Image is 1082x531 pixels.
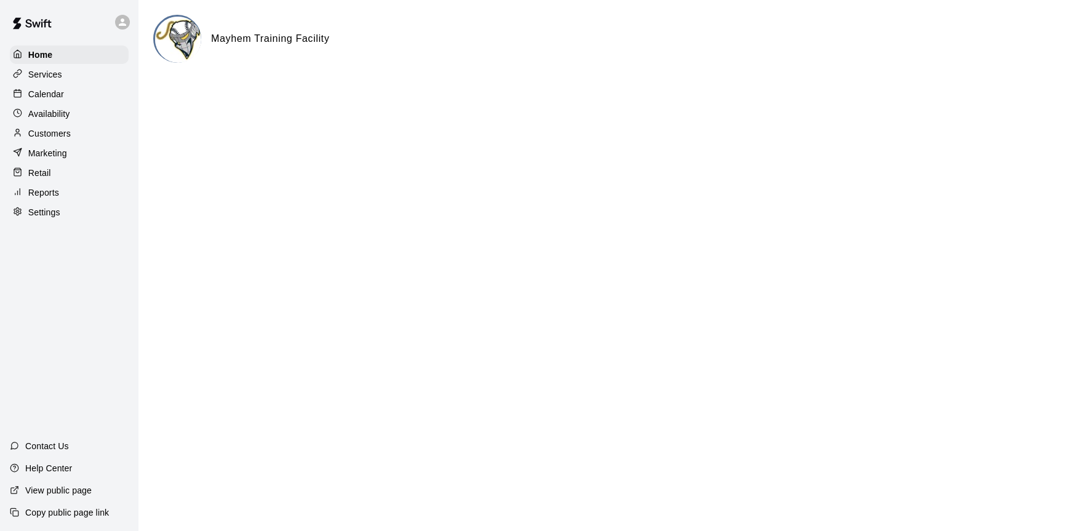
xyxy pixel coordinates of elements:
img: Mayhem Training Facility logo [155,17,201,63]
p: Copy public page link [25,506,109,519]
a: Marketing [10,144,129,162]
h6: Mayhem Training Facility [211,31,329,47]
a: Services [10,65,129,84]
p: Help Center [25,462,72,474]
a: Availability [10,105,129,123]
a: Calendar [10,85,129,103]
p: Reports [28,186,59,199]
a: Retail [10,164,129,182]
p: Customers [28,127,71,140]
p: Retail [28,167,51,179]
p: View public page [25,484,92,497]
a: Customers [10,124,129,143]
p: Calendar [28,88,64,100]
p: Home [28,49,53,61]
p: Marketing [28,147,67,159]
p: Services [28,68,62,81]
p: Contact Us [25,440,69,452]
a: Reports [10,183,129,202]
p: Settings [28,206,60,218]
a: Home [10,46,129,64]
p: Availability [28,108,70,120]
a: Settings [10,203,129,222]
